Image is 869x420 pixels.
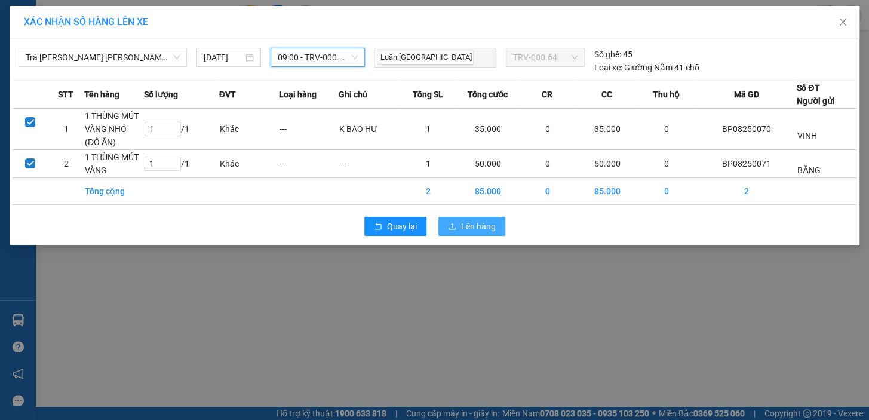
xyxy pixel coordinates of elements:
span: Loại hàng [279,88,317,101]
td: / 1 [144,150,219,178]
span: Quay lại [387,220,417,233]
span: Loại xe: [594,61,622,74]
td: Khác [219,150,279,178]
span: BĂNG [116,23,143,35]
div: 45 [594,48,632,61]
td: --- [279,109,339,150]
span: VP [PERSON_NAME] - [24,23,143,35]
td: 1 THÙNG MÚT VÀNG [84,150,144,178]
td: 0 [637,109,696,150]
span: CC [601,88,612,101]
span: Số lượng [144,88,178,101]
span: TRV-000.64 [513,48,578,66]
span: upload [448,222,456,232]
td: --- [339,150,398,178]
span: VINH [797,131,817,140]
td: 1 [398,109,458,150]
td: 50.000 [577,150,637,178]
p: NHẬN: [5,40,174,63]
div: Số ĐT Người gửi [797,81,835,108]
td: K BAO HƯ [339,109,398,150]
button: uploadLên hàng [438,217,505,236]
td: 0 [637,178,696,205]
span: Luân [GEOGRAPHIC_DATA] [377,51,474,65]
td: 0 [517,109,577,150]
td: 2 [696,178,797,205]
button: rollbackQuay lại [364,217,426,236]
span: STT [58,88,73,101]
td: 85.000 [577,178,637,205]
td: BP08250070 [696,109,797,150]
span: GIAO: [5,78,29,89]
td: 85.000 [457,178,517,205]
p: GỬI: [5,23,174,35]
span: Thu hộ [653,88,680,101]
td: / 1 [144,109,219,150]
td: 1 [398,150,458,178]
span: Mã GD [734,88,759,101]
span: 09:00 - TRV-000.64 [278,48,358,66]
td: Tổng cộng [84,178,144,205]
span: CR [542,88,552,101]
td: 35.000 [577,109,637,150]
td: 2 [48,150,84,178]
div: Giường Nằm 41 chỗ [594,61,699,74]
span: BĂNG [797,165,820,175]
td: 35.000 [457,109,517,150]
span: Tổng cước [467,88,507,101]
td: 0 [637,150,696,178]
td: BP08250071 [696,150,797,178]
span: Số ghế: [594,48,621,61]
span: VP [PERSON_NAME] ([GEOGRAPHIC_DATA]) [5,40,120,63]
span: Lên hàng [461,220,496,233]
td: 1 THÙNG MÚT VÀNG NHỎ (ĐỒ ĂN) [84,109,144,150]
span: [PERSON_NAME] [64,65,136,76]
td: 2 [398,178,458,205]
td: Khác [219,109,279,150]
span: XÁC NHẬN SỐ HÀNG LÊN XE [24,16,148,27]
strong: BIÊN NHẬN GỬI HÀNG [40,7,139,18]
span: Tổng SL [412,88,443,101]
span: close [838,17,847,27]
span: Tên hàng [84,88,119,101]
td: --- [279,150,339,178]
span: Trà Vinh - Hồ Chí Minh [26,48,180,66]
span: Ghi chú [339,88,367,101]
input: 14/08/2025 [204,51,243,64]
span: ĐVT [219,88,236,101]
td: 1 [48,109,84,150]
td: 0 [517,150,577,178]
td: 0 [517,178,577,205]
button: Close [826,6,859,39]
span: 0901227043 - [5,65,136,76]
td: 50.000 [457,150,517,178]
span: rollback [374,222,382,232]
